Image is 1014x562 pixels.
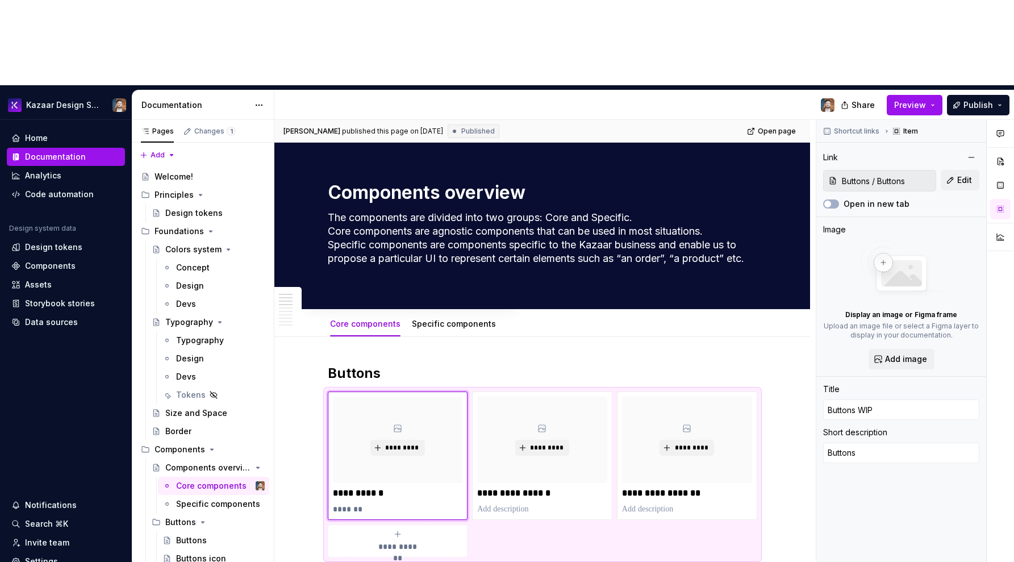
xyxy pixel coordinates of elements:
[7,238,125,256] a: Design tokens
[7,313,125,331] a: Data sources
[165,407,227,419] div: Size and Space
[147,422,269,440] a: Border
[176,371,196,382] div: Devs
[821,98,834,112] img: Frederic
[147,240,269,259] a: Colors system
[158,331,269,349] a: Typography
[25,260,76,272] div: Components
[227,127,236,136] span: 1
[941,170,979,190] button: Edit
[947,95,1009,115] button: Publish
[25,298,95,309] div: Storybook stories
[7,185,125,203] a: Code automation
[461,127,495,136] span: Published
[885,353,927,365] span: Add image
[823,399,979,420] input: Add title
[326,179,755,206] textarea: Components overview
[176,298,196,310] div: Devs
[869,349,934,369] button: Add image
[887,95,942,115] button: Preview
[823,322,979,340] p: Upload an image file or select a Figma layer to display in your documentation.
[25,242,82,253] div: Design tokens
[141,127,174,136] div: Pages
[326,209,755,281] textarea: The components are divided into two groups: Core and Specific. Core components are agnostic compo...
[834,127,879,136] span: Shortcut links
[25,499,77,511] div: Notifications
[158,368,269,386] a: Devs
[758,127,796,136] span: Open page
[155,171,193,182] div: Welcome!
[25,317,78,328] div: Data sources
[7,129,125,147] a: Home
[823,427,887,438] div: Short description
[852,99,875,111] span: Share
[412,319,496,328] a: Specific components
[25,151,86,163] div: Documentation
[158,386,269,404] a: Tokens
[147,404,269,422] a: Size and Space
[326,311,405,335] div: Core components
[176,353,204,364] div: Design
[176,389,206,401] div: Tokens
[136,186,269,204] div: Principles
[26,99,99,111] div: Kazaar Design System
[25,537,69,548] div: Invite team
[147,204,269,222] a: Design tokens
[147,313,269,331] a: Typography
[2,93,130,117] button: Kazaar Design SystemFrederic
[7,276,125,294] a: Assets
[158,349,269,368] a: Design
[25,189,94,200] div: Code automation
[194,127,236,136] div: Changes
[963,99,993,111] span: Publish
[141,99,249,111] div: Documentation
[25,170,61,181] div: Analytics
[158,495,269,513] a: Specific components
[330,319,400,328] a: Core components
[845,310,957,319] p: Display an image or Figma frame
[7,166,125,185] a: Analytics
[155,189,194,201] div: Principles
[25,279,52,290] div: Assets
[176,280,204,292] div: Design
[957,174,972,186] span: Edit
[823,443,979,463] textarea: Buttons
[158,477,269,495] a: Core componentsFrederic
[7,534,125,552] a: Invite team
[176,535,207,546] div: Buttons
[158,259,269,277] a: Concept
[7,148,125,166] a: Documentation
[112,98,126,112] img: Frederic
[176,498,260,510] div: Specific components
[155,444,205,455] div: Components
[136,222,269,240] div: Foundations
[165,462,251,473] div: Components overview
[7,496,125,514] button: Notifications
[835,95,882,115] button: Share
[7,515,125,533] button: Search ⌘K
[136,147,179,163] button: Add
[283,127,340,136] span: [PERSON_NAME]
[8,98,22,112] img: 430d0a0e-ca13-4282-b224-6b37fab85464.png
[328,364,757,382] h2: Buttons
[9,224,76,233] div: Design system data
[155,226,204,237] div: Foundations
[176,480,247,492] div: Core components
[25,518,68,530] div: Search ⌘K
[158,277,269,295] a: Design
[176,335,224,346] div: Typography
[823,224,846,235] div: Image
[256,481,265,490] img: Frederic
[894,99,926,111] span: Preview
[25,132,48,144] div: Home
[136,168,269,186] a: Welcome!
[165,426,191,437] div: Border
[147,513,269,531] div: Buttons
[407,311,500,335] div: Specific components
[165,207,223,219] div: Design tokens
[151,151,165,160] span: Add
[158,295,269,313] a: Devs
[820,123,884,139] button: Shortcut links
[136,440,269,459] div: Components
[844,198,909,210] label: Open in new tab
